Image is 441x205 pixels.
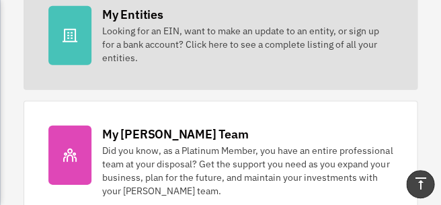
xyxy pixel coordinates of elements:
div: My [PERSON_NAME] Team [102,126,248,142]
div: My Entities [102,6,163,23]
div: Looking for an EIN, want to make an update to an entity, or sign up for a bank account? Click her... [102,24,393,65]
div: Did you know, as a Platinum Member, you have an entire professional team at your disposal? Get th... [102,144,393,198]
